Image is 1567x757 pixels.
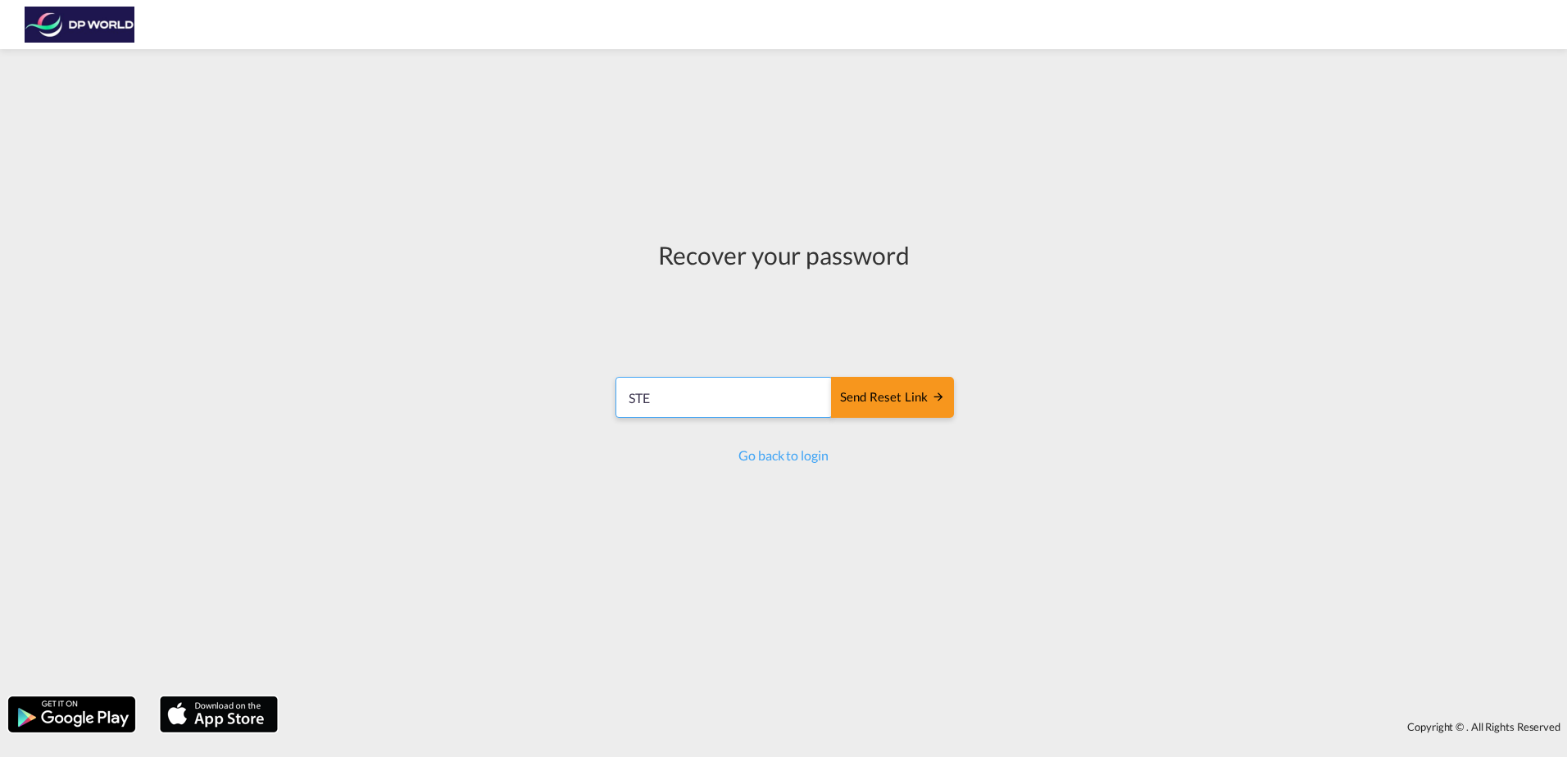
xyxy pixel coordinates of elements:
a: Go back to login [738,447,828,463]
input: Email [615,377,833,418]
iframe: reCAPTCHA [659,288,908,352]
img: c08ca190194411f088ed0f3ba295208c.png [25,7,135,43]
md-icon: icon-arrow-right [932,390,945,403]
div: Recover your password [613,238,954,272]
div: Copyright © . All Rights Reserved [286,713,1567,741]
img: apple.png [158,695,279,734]
div: Send reset link [840,388,945,407]
button: SEND RESET LINK [831,377,954,418]
img: google.png [7,695,137,734]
